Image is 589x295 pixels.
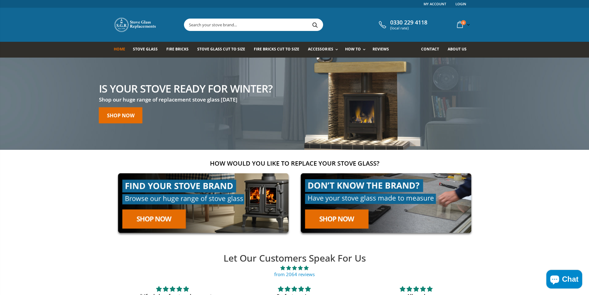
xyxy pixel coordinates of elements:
[241,285,348,293] div: 5 stars
[297,169,476,237] img: made-to-measure-cta_2cd95ceb-d519-4648-b0cf-d2d338fdf11f.jpg
[166,46,189,52] span: Fire Bricks
[112,265,478,278] a: 4.89 stars from 2064 reviews
[363,285,470,293] div: 5 stars
[390,19,427,26] span: 0330 229 4118
[274,271,315,277] a: from 2064 reviews
[308,19,322,31] button: Search
[184,19,392,31] input: Search your stove brand...
[461,20,466,25] span: 0
[197,46,245,52] span: Stove Glass Cut To Size
[345,42,369,58] a: How To
[448,46,467,52] span: About us
[254,42,304,58] a: Fire Bricks Cut To Size
[114,46,125,52] span: Home
[345,46,361,52] span: How To
[114,42,130,58] a: Home
[133,42,162,58] a: Stove Glass
[114,159,476,167] h2: How would you like to replace your stove glass?
[373,46,389,52] span: Reviews
[544,270,584,290] inbox-online-store-chat: Shopify online store chat
[390,26,427,30] span: (local rate)
[112,252,478,265] h2: Let Our Customers Speak For Us
[308,46,333,52] span: Accessories
[308,42,341,58] a: Accessories
[254,46,299,52] span: Fire Bricks Cut To Size
[421,46,439,52] span: Contact
[99,83,272,93] h2: Is your stove ready for winter?
[99,107,143,123] a: Shop now
[133,46,158,52] span: Stove Glass
[455,19,471,31] a: 0
[373,42,394,58] a: Reviews
[114,169,293,237] img: find-your-brand-cta_9b334d5d-5c94-48ed-825f-d7972bbdebd0.jpg
[197,42,250,58] a: Stove Glass Cut To Size
[166,42,193,58] a: Fire Bricks
[448,42,471,58] a: About us
[114,17,157,33] img: Stove Glass Replacement
[99,96,272,103] h3: Shop our huge range of replacement stove glass [DATE]
[119,285,226,293] div: 5 stars
[112,265,478,271] span: 4.89 stars
[377,19,427,30] a: 0330 229 4118 (local rate)
[421,42,444,58] a: Contact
